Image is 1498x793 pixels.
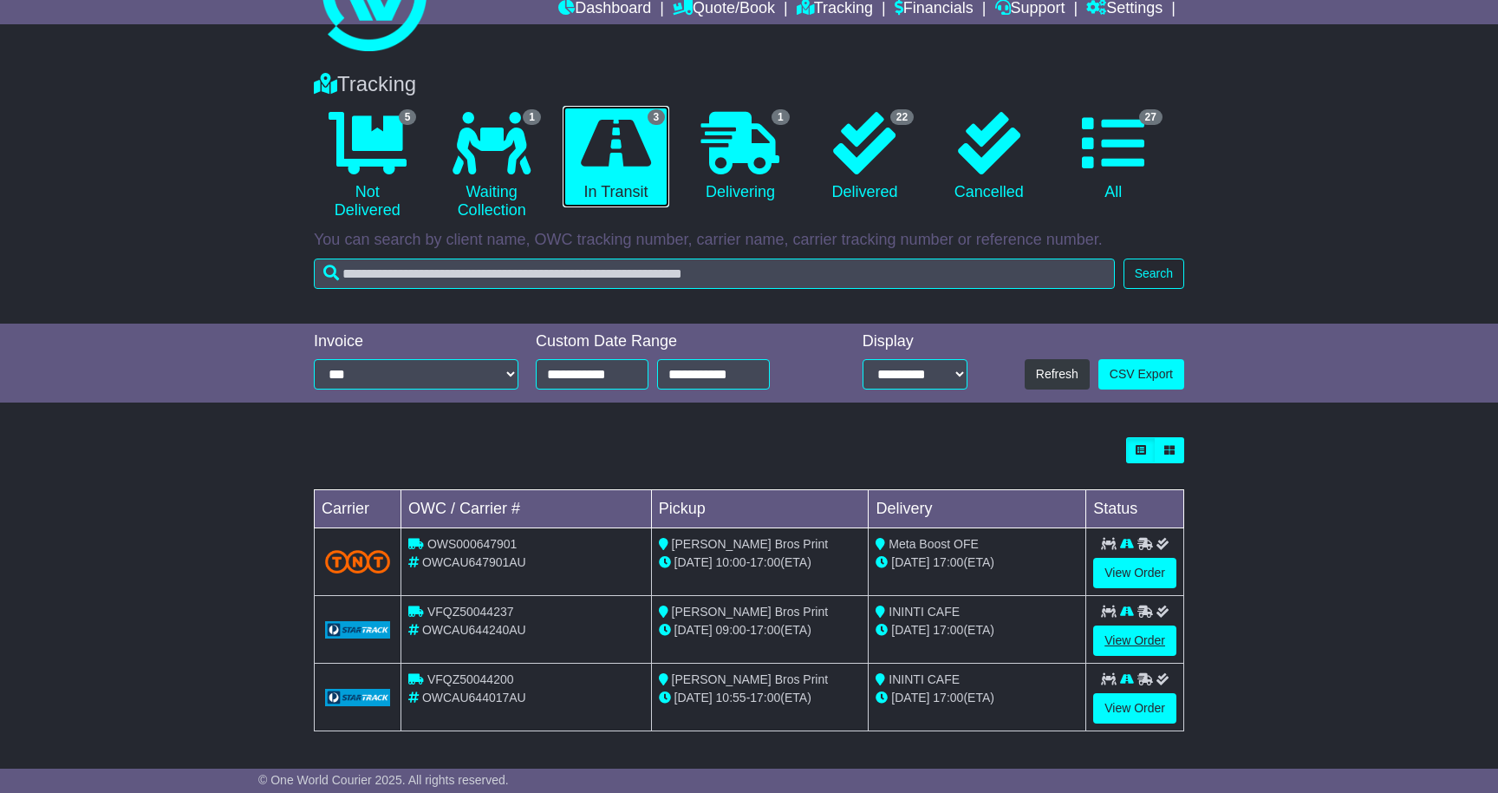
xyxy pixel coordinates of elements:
[716,623,746,637] span: 09:00
[716,691,746,705] span: 10:55
[674,691,713,705] span: [DATE]
[648,109,666,125] span: 3
[563,106,669,208] a: 3 In Transit
[876,621,1078,639] div: (ETA)
[750,555,780,569] span: 17:00
[933,555,963,569] span: 17:00
[889,672,960,686] span: ININTI CAFE
[1060,106,1167,208] a: 27 All
[659,554,862,572] div: - (ETA)
[651,490,869,528] td: Pickup
[659,689,862,707] div: - (ETA)
[876,554,1078,572] div: (ETA)
[716,555,746,569] span: 10:00
[314,332,518,351] div: Invoice
[422,691,526,705] span: OWCAU644017AU
[674,623,713,637] span: [DATE]
[523,109,541,125] span: 1
[1093,558,1176,588] a: View Order
[305,72,1193,97] div: Tracking
[890,109,914,125] span: 22
[399,109,417,125] span: 5
[811,106,918,208] a: 22 Delivered
[1123,259,1184,289] button: Search
[1086,490,1184,528] td: Status
[438,106,544,226] a: 1 Waiting Collection
[1093,626,1176,656] a: View Order
[891,623,929,637] span: [DATE]
[933,691,963,705] span: 17:00
[659,621,862,639] div: - (ETA)
[889,605,960,619] span: ININTI CAFE
[427,605,514,619] span: VFQZ50044237
[422,555,526,569] span: OWCAU647901AU
[314,106,420,226] a: 5 Not Delivered
[891,555,929,569] span: [DATE]
[672,672,829,686] span: [PERSON_NAME] Bros Print
[315,490,401,528] td: Carrier
[325,621,390,639] img: GetCarrierServiceLogo
[876,689,1078,707] div: (ETA)
[750,623,780,637] span: 17:00
[1025,359,1090,390] button: Refresh
[258,773,509,787] span: © One World Courier 2025. All rights reserved.
[933,623,963,637] span: 17:00
[687,106,793,208] a: 1 Delivering
[401,490,652,528] td: OWC / Carrier #
[891,691,929,705] span: [DATE]
[1139,109,1163,125] span: 27
[869,490,1086,528] td: Delivery
[314,231,1184,250] p: You can search by client name, OWC tracking number, carrier name, carrier tracking number or refe...
[750,691,780,705] span: 17:00
[427,672,514,686] span: VFQZ50044200
[1098,359,1184,390] a: CSV Export
[935,106,1042,208] a: Cancelled
[427,537,518,551] span: OWS000647901
[674,555,713,569] span: [DATE]
[325,689,390,706] img: GetCarrierServiceLogo
[672,605,829,619] span: [PERSON_NAME] Bros Print
[863,332,968,351] div: Display
[536,332,814,351] div: Custom Date Range
[672,537,829,551] span: [PERSON_NAME] Bros Print
[772,109,790,125] span: 1
[422,623,526,637] span: OWCAU644240AU
[325,550,390,573] img: TNT_Domestic.png
[889,537,978,551] span: Meta Boost OFE
[1093,693,1176,724] a: View Order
